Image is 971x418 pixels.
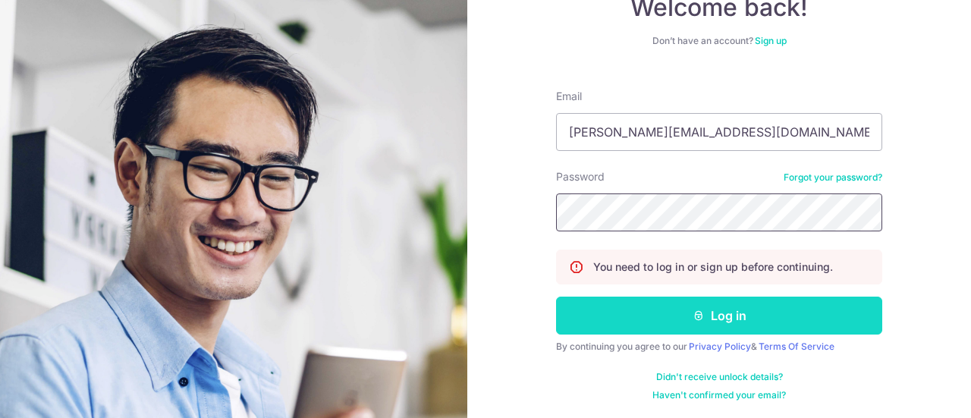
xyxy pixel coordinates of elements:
[556,89,582,104] label: Email
[755,35,787,46] a: Sign up
[556,35,882,47] div: Don’t have an account?
[652,389,786,401] a: Haven't confirmed your email?
[556,113,882,151] input: Enter your Email
[656,371,783,383] a: Didn't receive unlock details?
[784,171,882,184] a: Forgot your password?
[556,297,882,335] button: Log in
[759,341,834,352] a: Terms Of Service
[556,169,605,184] label: Password
[593,259,833,275] p: You need to log in or sign up before continuing.
[689,341,751,352] a: Privacy Policy
[556,341,882,353] div: By continuing you agree to our &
